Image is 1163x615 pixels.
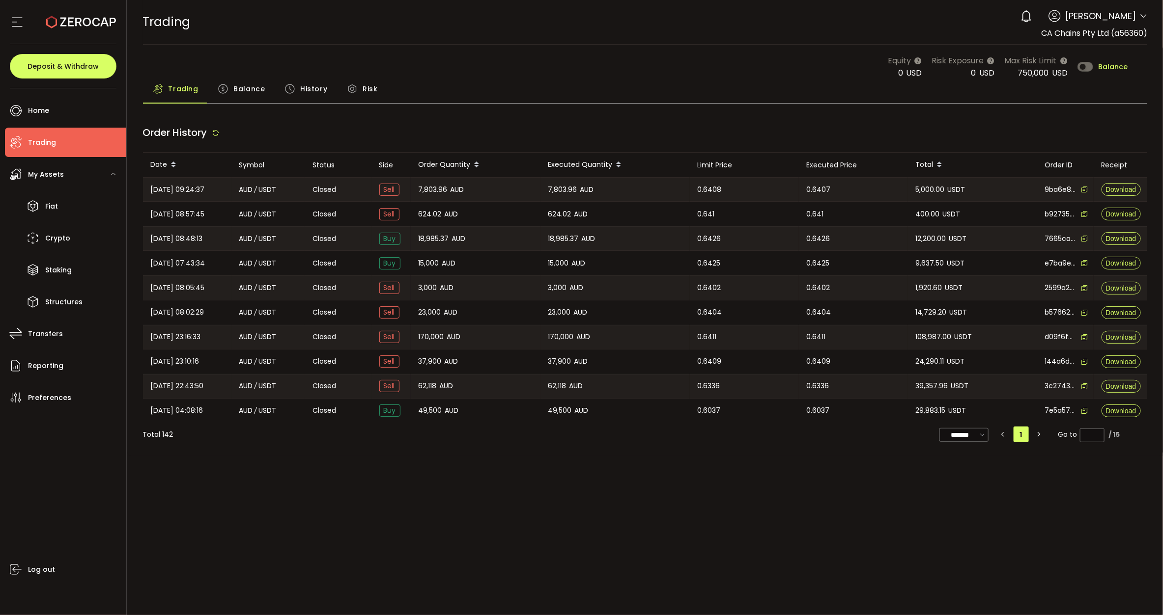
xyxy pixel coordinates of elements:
[1045,209,1077,219] span: b9273550-9ec8-42ab-b440-debceb6bf362
[582,233,596,244] span: AUD
[698,307,722,318] span: 0.6404
[233,79,265,99] span: Balance
[259,209,277,220] span: USDT
[379,355,399,368] span: Sell
[231,160,305,171] div: Symbol
[955,331,972,343] span: USDT
[950,307,967,318] span: USDT
[1102,257,1141,269] button: Download
[239,282,253,294] span: AUD
[1106,407,1136,414] span: Download
[548,209,571,220] span: 624.02
[255,184,257,195] em: /
[151,209,205,220] span: [DATE] 08:57:45
[916,233,946,244] span: 12,200.00
[1045,283,1077,293] span: 2599a2f9-d739-4166-9349-f3a110e7aa98
[255,258,257,269] em: /
[255,380,257,392] em: /
[1102,208,1141,220] button: Download
[979,67,995,79] span: USD
[807,233,830,244] span: 0.6426
[10,54,116,79] button: Deposit & Withdraw
[313,258,337,268] span: Closed
[1106,383,1136,390] span: Download
[28,327,63,341] span: Transfers
[419,405,442,416] span: 49,500
[1098,63,1128,70] span: Balance
[305,160,371,171] div: Status
[1037,160,1094,171] div: Order ID
[1045,307,1077,318] span: b5766201-d92d-4d89-b14b-a914763fe8c4
[948,184,965,195] span: USDT
[379,208,399,220] span: Sell
[1106,334,1136,341] span: Download
[1102,183,1141,196] button: Download
[259,258,277,269] span: USDT
[947,258,965,269] span: USDT
[916,380,948,392] span: 39,357.96
[1102,306,1141,319] button: Download
[949,405,966,416] span: USDT
[908,157,1037,173] div: Total
[548,356,571,367] span: 37,900
[151,405,203,416] span: [DATE] 04:08:16
[698,282,721,294] span: 0.6402
[239,356,253,367] span: AUD
[419,331,444,343] span: 170,000
[239,209,253,220] span: AUD
[1045,332,1077,342] span: d09f6fb3-8af7-4064-b7c5-8d9f3d3ecfc8
[239,331,253,343] span: AUD
[143,13,191,30] span: Trading
[1066,9,1136,23] span: [PERSON_NAME]
[540,157,690,173] div: Executed Quantity
[1045,405,1077,416] span: 7e5a57ea-2eeb-4fe1-95a1-63164c76f1e0
[28,562,55,577] span: Log out
[1106,186,1136,193] span: Download
[151,356,199,367] span: [DATE] 23:10:16
[447,331,461,343] span: AUD
[28,104,49,118] span: Home
[916,307,947,318] span: 14,729.20
[807,331,826,343] span: 0.6411
[239,233,253,244] span: AUD
[151,233,203,244] span: [DATE] 08:48:13
[143,126,207,139] span: Order History
[239,184,253,195] span: AUD
[255,233,257,244] em: /
[807,282,830,294] span: 0.6402
[807,307,831,318] span: 0.6404
[1102,282,1141,294] button: Download
[255,209,257,220] em: /
[363,79,377,99] span: Risk
[379,257,400,269] span: Buy
[945,282,963,294] span: USDT
[916,209,940,220] span: 400.00
[574,209,588,220] span: AUD
[313,332,337,342] span: Closed
[379,282,399,294] span: Sell
[239,405,253,416] span: AUD
[574,307,588,318] span: AUD
[143,157,231,173] div: Date
[1058,428,1105,441] span: Go to
[419,233,449,244] span: 18,985.37
[1106,235,1136,242] span: Download
[379,306,399,319] span: Sell
[569,380,583,392] span: AUD
[916,258,944,269] span: 9,637.50
[151,307,204,318] span: [DATE] 08:02:29
[907,67,922,79] span: USD
[259,405,277,416] span: USDT
[313,381,337,391] span: Closed
[445,405,459,416] span: AUD
[574,356,588,367] span: AUD
[313,209,337,219] span: Closed
[1106,309,1136,316] span: Download
[698,331,717,343] span: 0.6411
[698,258,721,269] span: 0.6425
[259,356,277,367] span: USDT
[690,160,799,171] div: Limit Price
[255,405,257,416] em: /
[807,380,829,392] span: 0.6336
[452,233,466,244] span: AUD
